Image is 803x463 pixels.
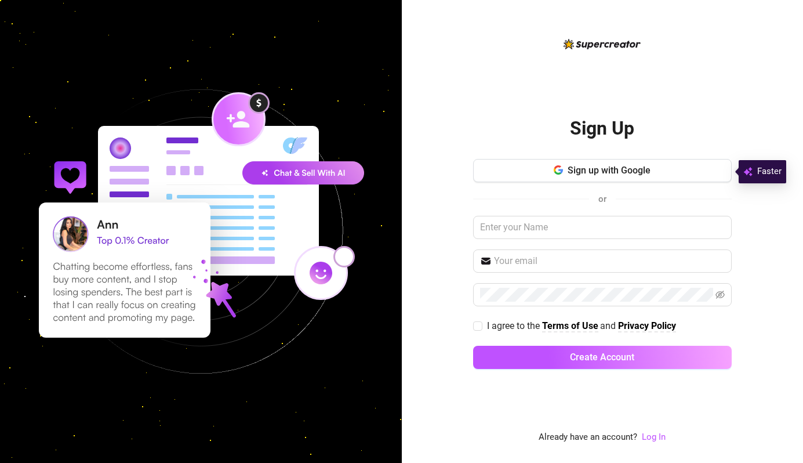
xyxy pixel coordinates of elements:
a: Log In [642,431,666,444]
a: Terms of Use [542,320,598,332]
span: Faster [757,165,782,179]
span: eye-invisible [715,290,725,299]
input: Enter your Name [473,216,732,239]
img: logo-BBDzfeDw.svg [564,39,641,49]
input: Your email [494,254,725,268]
span: Create Account [570,352,634,363]
span: I agree to the [487,320,542,331]
h2: Sign Up [570,117,634,140]
span: or [598,194,606,204]
span: and [600,320,618,331]
a: Log In [642,432,666,442]
a: Privacy Policy [618,320,676,332]
button: Sign up with Google [473,159,732,182]
span: Sign up with Google [568,165,651,176]
strong: Terms of Use [542,320,598,331]
span: Already have an account? [539,431,637,444]
img: svg%3e [743,165,753,179]
strong: Privacy Policy [618,320,676,331]
button: Create Account [473,346,732,369]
